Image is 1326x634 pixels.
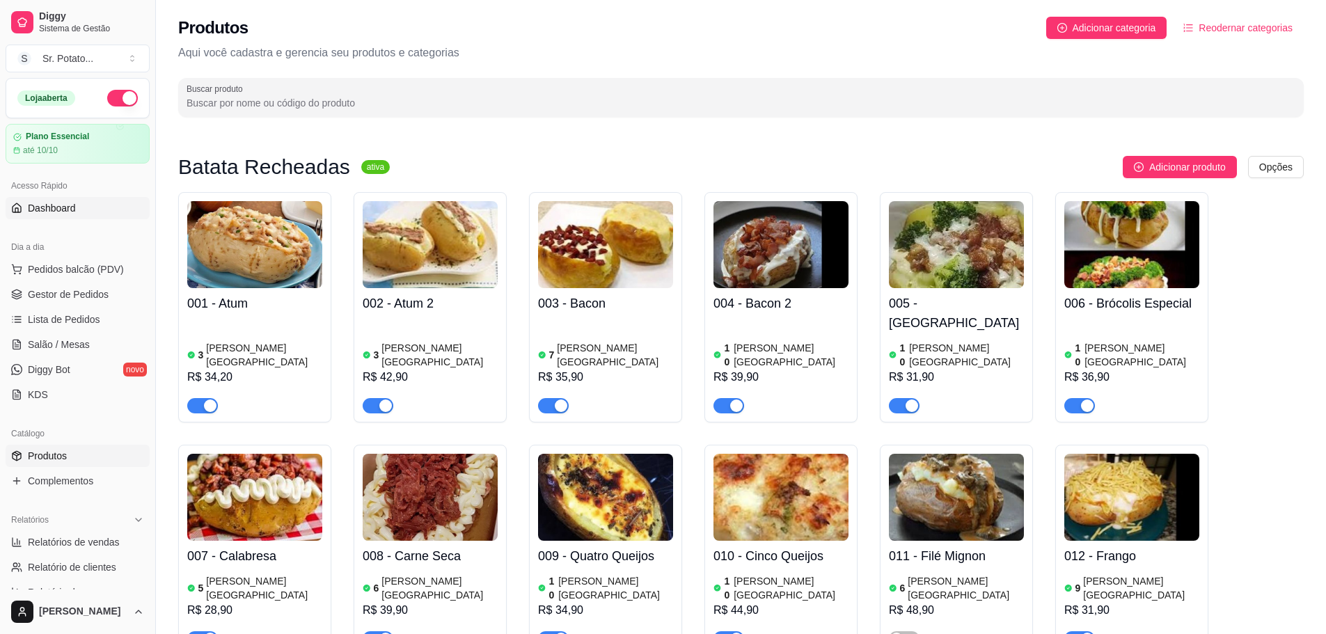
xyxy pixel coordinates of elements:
h2: Produtos [178,17,248,39]
article: [PERSON_NAME][GEOGRAPHIC_DATA] [1084,341,1199,369]
a: Produtos [6,445,150,467]
article: Plano Essencial [26,132,89,142]
span: S [17,51,31,65]
article: 7 [549,348,555,362]
a: KDS [6,383,150,406]
h4: 006 - Brócolis Especial [1064,294,1199,313]
article: 10 [724,574,731,602]
div: R$ 34,20 [187,369,322,386]
a: Lista de Pedidos [6,308,150,331]
span: Produtos [28,449,67,463]
div: R$ 34,90 [538,602,673,619]
h4: 011 - Filé Mignon [889,546,1024,566]
div: Acesso Rápido [6,175,150,197]
span: KDS [28,388,48,402]
article: 10 [724,341,731,369]
article: 3 [198,348,204,362]
div: Dia a dia [6,236,150,258]
sup: ativa [361,160,390,174]
span: Pedidos balcão (PDV) [28,262,124,276]
article: 3 [374,348,379,362]
div: R$ 35,90 [538,369,673,386]
span: plus-circle [1134,162,1144,172]
a: Diggy Botnovo [6,358,150,381]
article: [PERSON_NAME][GEOGRAPHIC_DATA] [1083,574,1199,602]
p: Aqui você cadastra e gerencia seu produtos e categorias [178,45,1304,61]
h4: 010 - Cinco Queijos [713,546,849,566]
div: R$ 39,90 [363,602,498,619]
img: product-image [889,201,1024,288]
button: Opções [1248,156,1304,178]
img: product-image [1064,454,1199,541]
div: R$ 48,90 [889,602,1024,619]
h4: 005 - [GEOGRAPHIC_DATA] [889,294,1024,333]
article: [PERSON_NAME][GEOGRAPHIC_DATA] [909,341,1024,369]
button: Reodernar categorias [1172,17,1304,39]
span: Adicionar categoria [1073,20,1156,35]
img: product-image [538,454,673,541]
article: [PERSON_NAME][GEOGRAPHIC_DATA] [381,574,498,602]
a: Relatório de mesas [6,581,150,603]
h4: 001 - Atum [187,294,322,313]
div: R$ 39,90 [713,369,849,386]
span: Complementos [28,474,93,488]
a: Gestor de Pedidos [6,283,150,306]
div: R$ 42,90 [363,369,498,386]
div: Loja aberta [17,90,75,106]
h4: 003 - Bacon [538,294,673,313]
a: Salão / Mesas [6,333,150,356]
article: 6 [374,581,379,595]
div: Sr. Potato ... [42,51,93,65]
img: product-image [713,454,849,541]
h4: 008 - Carne Seca [363,546,498,566]
span: ordered-list [1183,23,1193,33]
span: Sistema de Gestão [39,23,144,34]
span: Lista de Pedidos [28,312,100,326]
a: Relatórios de vendas [6,531,150,553]
h4: 007 - Calabresa [187,546,322,566]
img: product-image [538,201,673,288]
input: Buscar produto [187,96,1295,110]
article: [PERSON_NAME][GEOGRAPHIC_DATA] [908,574,1024,602]
img: product-image [889,454,1024,541]
label: Buscar produto [187,83,248,95]
img: product-image [363,201,498,288]
h4: 002 - Atum 2 [363,294,498,313]
article: 10 [548,574,555,602]
span: Dashboard [28,201,76,215]
article: [PERSON_NAME][GEOGRAPHIC_DATA] [381,341,498,369]
a: DiggySistema de Gestão [6,6,150,39]
article: [PERSON_NAME][GEOGRAPHIC_DATA] [734,574,849,602]
button: Alterar Status [107,90,138,106]
article: 5 [198,581,204,595]
button: Adicionar produto [1123,156,1237,178]
span: Gestor de Pedidos [28,287,109,301]
span: Diggy [39,10,144,23]
article: 10 [899,341,906,369]
button: Select a team [6,45,150,72]
article: [PERSON_NAME][GEOGRAPHIC_DATA] [206,574,322,602]
div: R$ 28,90 [187,602,322,619]
span: [PERSON_NAME] [39,605,127,618]
div: Catálogo [6,422,150,445]
h3: Batata Recheadas [178,159,350,175]
span: Relatório de clientes [28,560,116,574]
span: Relatórios [11,514,49,525]
span: Salão / Mesas [28,338,90,351]
div: R$ 36,90 [1064,369,1199,386]
img: product-image [713,201,849,288]
button: [PERSON_NAME] [6,595,150,628]
article: [PERSON_NAME][GEOGRAPHIC_DATA] [206,341,322,369]
span: Diggy Bot [28,363,70,377]
article: [PERSON_NAME][GEOGRAPHIC_DATA] [734,341,849,369]
div: R$ 31,90 [1064,602,1199,619]
button: Adicionar categoria [1046,17,1167,39]
div: R$ 31,90 [889,369,1024,386]
article: até 10/10 [23,145,58,156]
article: 6 [900,581,906,595]
article: 10 [1075,341,1082,369]
img: product-image [363,454,498,541]
a: Plano Essencialaté 10/10 [6,124,150,164]
img: product-image [187,201,322,288]
a: Dashboard [6,197,150,219]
